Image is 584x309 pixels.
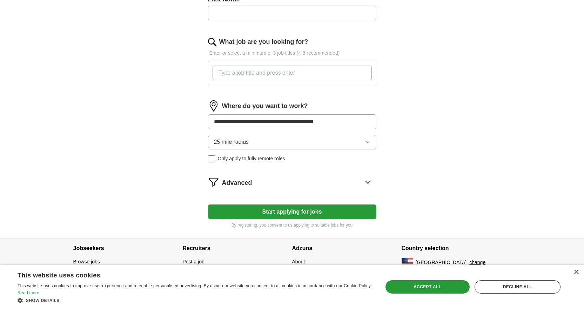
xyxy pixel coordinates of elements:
[573,270,579,275] div: Close
[208,176,219,188] img: filter
[18,290,39,295] a: Read more, opens a new window
[26,298,60,303] span: Show details
[402,258,413,267] img: US flag
[222,101,308,111] label: Where do you want to work?
[208,155,215,162] input: Only apply to fully remote roles
[18,283,372,288] span: This website uses cookies to improve user experience and to enable personalised advertising. By u...
[183,259,204,264] a: Post a job
[208,222,376,228] p: By registering, you consent to us applying to suitable jobs for you
[219,37,308,47] label: What job are you looking for?
[208,38,216,46] img: search.png
[73,259,100,264] a: Browse jobs
[416,259,467,266] span: [GEOGRAPHIC_DATA]
[208,135,376,149] button: 25 mile radius
[469,259,485,266] button: change
[385,280,470,294] div: Accept all
[218,155,285,162] span: Only apply to fully remote roles
[213,66,372,80] input: Type a job title and press enter
[214,138,249,146] span: 25 mile radius
[475,280,560,294] div: Decline all
[222,178,252,188] span: Advanced
[402,239,511,258] h4: Country selection
[208,49,376,57] p: Enter or select a minimum of 3 job titles (4-8 recommended)
[208,100,219,112] img: location.png
[292,259,305,264] a: About
[18,269,355,280] div: This website uses cookies
[18,297,372,304] div: Show details
[208,204,376,219] button: Start applying for jobs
